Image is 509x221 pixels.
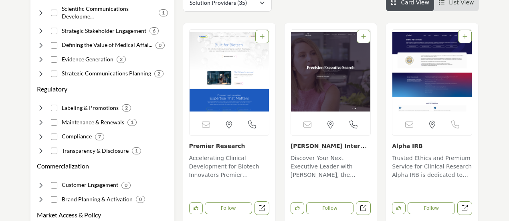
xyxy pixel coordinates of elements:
[205,202,252,214] button: Follow
[392,143,423,149] a: Alpha IRB
[139,197,142,202] b: 0
[189,142,269,150] h3: Premier Research
[98,134,101,140] b: 7
[125,182,127,188] b: 0
[189,152,269,181] a: Accelerating Clinical Development for Biotech Innovators Premier Research is a top global clinica...
[127,119,137,126] div: 1 Results For Maintenance & Renewals
[51,42,57,49] input: Select Defining the Value of Medical Affairs checkbox
[159,9,168,16] div: 1 Results For Scientific Communications Development
[189,143,245,149] a: Premier Research
[154,70,164,77] div: 2 Results For Strategic Communications Planning
[153,28,156,34] b: 6
[291,30,370,114] a: Open Listing in new tab
[62,27,146,35] h4: Strategic Stakeholder Engagement: Interacting with key opinion leaders and advocacy partners.
[51,28,57,34] input: Select Strategic Stakeholder Engagement checkbox
[356,201,371,215] a: Open klein-hersh-international in new tab
[392,202,406,214] button: Like listing
[51,10,57,16] input: Select Scientific Communications Development checkbox
[117,56,126,63] div: 2 Results For Evidence Generation
[51,196,57,203] input: Select Brand Planning & Activation checkbox
[361,33,366,40] a: Add To List
[51,71,57,77] input: Select Strategic Communications Planning checkbox
[37,161,89,171] button: Commercialization
[62,41,152,49] h4: Defining the Value of Medical Affairs
[158,71,160,77] b: 2
[291,202,304,214] button: Like listing
[135,148,138,154] b: 1
[121,182,131,189] div: 0 Results For Customer Engagement
[62,104,119,112] h4: Labeling & Promotions: Determining safe product use specifications and claims.
[189,202,203,214] button: Like listing
[62,118,124,126] h4: Maintenance & Renewals: Maintaining marketing authorizations and safety reporting.
[392,30,472,114] a: Open Listing in new tab
[132,147,141,154] div: 1 Results For Transparency & Disclosure
[131,120,133,125] b: 1
[392,142,472,150] h3: Alpha IRB
[392,152,472,181] a: Trusted Ethics and Premium Service for Clinical Research Alpha IRB is dedicated to protecting res...
[51,105,57,111] input: Select Labeling & Promotions checkbox
[291,142,371,150] h3: Klein Hersh International
[37,84,67,94] button: Regulatory
[156,42,165,49] div: 0 Results For Defining the Value of Medical Affairs
[122,104,131,112] div: 2 Results For Labeling & Promotions
[62,132,92,140] h4: Compliance: Local and global regulatory compliance.
[62,69,151,77] h4: Strategic Communications Planning: Developing publication plans demonstrating product benefits an...
[62,147,129,155] h4: Transparency & Disclosure: Transparency & Disclosure
[62,55,113,63] h4: Evidence Generation: Research to support clinical and economic value claims.
[190,30,269,114] a: Open Listing in new tab
[51,56,57,63] input: Select Evidence Generation checkbox
[291,154,371,181] p: Discover Your Next Executive Leader with [PERSON_NAME], the Premier Life Sciences Recruitment Spe...
[51,182,57,189] input: Select Customer Engagement checkbox
[392,30,472,114] img: Alpha IRB
[189,154,269,181] p: Accelerating Clinical Development for Biotech Innovators Premier Research is a top global clinica...
[291,152,371,181] a: Discover Your Next Executive Leader with [PERSON_NAME], the Premier Life Sciences Recruitment Spe...
[125,105,128,111] b: 2
[149,27,159,34] div: 6 Results For Strategic Stakeholder Engagement
[62,181,118,189] h4: Customer Engagement: Understanding and optimizing patient experience across channels.
[190,30,269,114] img: Premier Research
[463,33,467,40] a: Add To List
[159,43,162,48] b: 0
[37,210,101,220] button: Market Access & Policy
[260,33,265,40] a: Add To List
[62,5,156,20] h4: Scientific Communications Development: Creating scientific content showcasing clinical evidence.
[162,10,165,16] b: 1
[306,202,353,214] button: Follow
[51,134,57,140] input: Select Compliance checkbox
[95,133,104,140] div: 7 Results For Compliance
[392,154,472,181] p: Trusted Ethics and Premium Service for Clinical Research Alpha IRB is dedicated to protecting res...
[51,119,57,126] input: Select Maintenance & Renewals checkbox
[51,148,57,154] input: Select Transparency & Disclosure checkbox
[136,196,145,203] div: 0 Results For Brand Planning & Activation
[408,202,455,214] button: Follow
[62,195,133,203] h4: Brand Planning & Activation: Developing and executing commercial launch strategies.
[291,30,370,114] img: Klein Hersh International
[457,201,472,215] a: Open alpha-irb in new tab
[254,201,269,215] a: Open premier-research in new tab
[120,57,123,62] b: 2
